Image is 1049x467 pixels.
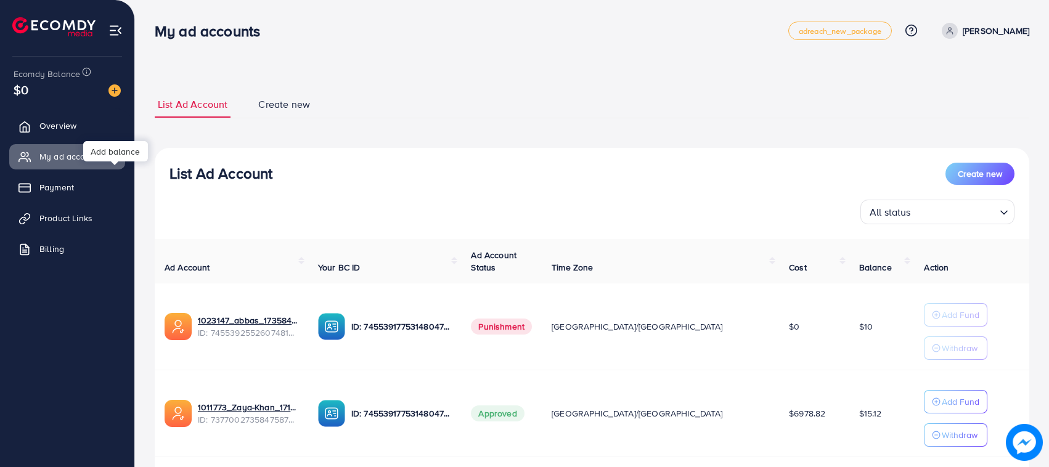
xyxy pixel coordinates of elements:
[924,423,987,447] button: Withdraw
[9,237,125,261] a: Billing
[789,320,799,333] span: $0
[198,413,298,426] span: ID: 7377002735847587841
[39,181,74,193] span: Payment
[169,164,272,182] h3: List Ad Account
[471,249,516,274] span: Ad Account Status
[799,27,881,35] span: adreach_new_package
[924,261,949,274] span: Action
[108,23,123,38] img: menu
[924,336,987,360] button: Withdraw
[14,81,28,99] span: $0
[258,97,310,112] span: Create new
[39,150,102,163] span: My ad accounts
[942,341,978,355] p: Withdraw
[83,141,148,161] div: Add balance
[552,261,593,274] span: Time Zone
[945,163,1014,185] button: Create new
[859,407,882,420] span: $15.12
[9,175,125,200] a: Payment
[552,407,723,420] span: [GEOGRAPHIC_DATA]/[GEOGRAPHIC_DATA]
[471,405,524,421] span: Approved
[860,200,1014,224] div: Search for option
[14,68,80,80] span: Ecomdy Balance
[471,319,532,335] span: Punishment
[318,313,345,340] img: ic-ba-acc.ded83a64.svg
[12,17,96,36] img: logo
[198,401,298,413] a: 1011773_Zaya-Khan_1717592302951
[859,261,892,274] span: Balance
[165,313,192,340] img: ic-ads-acc.e4c84228.svg
[108,84,121,97] img: image
[958,168,1002,180] span: Create new
[198,314,298,339] div: <span class='underline'>1023147_abbas_1735843853887</span></br>7455392552607481857
[198,314,298,327] a: 1023147_abbas_1735843853887
[318,261,361,274] span: Your BC ID
[915,201,995,221] input: Search for option
[198,401,298,426] div: <span class='underline'>1011773_Zaya-Khan_1717592302951</span></br>7377002735847587841
[198,327,298,339] span: ID: 7455392552607481857
[9,144,125,169] a: My ad accounts
[942,307,979,322] p: Add Fund
[924,303,987,327] button: Add Fund
[155,22,270,40] h3: My ad accounts
[937,23,1029,39] a: [PERSON_NAME]
[788,22,892,40] a: adreach_new_package
[552,320,723,333] span: [GEOGRAPHIC_DATA]/[GEOGRAPHIC_DATA]
[924,390,987,413] button: Add Fund
[859,320,873,333] span: $10
[39,212,92,224] span: Product Links
[351,406,452,421] p: ID: 7455391775314804752
[1010,428,1040,458] img: image
[318,400,345,427] img: ic-ba-acc.ded83a64.svg
[165,400,192,427] img: ic-ads-acc.e4c84228.svg
[165,261,210,274] span: Ad Account
[789,261,807,274] span: Cost
[39,243,64,255] span: Billing
[942,394,979,409] p: Add Fund
[351,319,452,334] p: ID: 7455391775314804752
[39,120,76,132] span: Overview
[789,407,825,420] span: $6978.82
[942,428,978,442] p: Withdraw
[9,206,125,230] a: Product Links
[9,113,125,138] a: Overview
[867,203,913,221] span: All status
[158,97,227,112] span: List Ad Account
[963,23,1029,38] p: [PERSON_NAME]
